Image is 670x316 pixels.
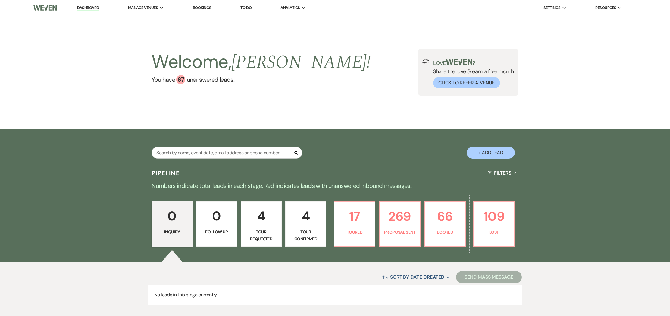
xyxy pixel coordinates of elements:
[379,269,452,285] button: Sort By Date Created
[128,5,158,11] span: Manage Venues
[200,206,233,226] p: 0
[280,5,300,11] span: Analytics
[338,229,371,235] p: Toured
[152,201,193,247] a: 0Inquiry
[429,59,515,88] div: Share the love & earn a free month.
[433,59,515,66] p: Love ?
[193,5,211,10] a: Bookings
[334,201,375,247] a: 17Toured
[543,5,561,11] span: Settings
[176,75,185,84] div: 67
[422,59,429,64] img: loud-speaker-illustration.svg
[383,206,416,226] p: 269
[467,147,515,159] button: + Add Lead
[231,49,371,76] span: [PERSON_NAME] !
[33,2,57,14] img: Weven Logo
[245,229,278,242] p: Tour Requested
[428,229,462,235] p: Booked
[77,5,99,11] a: Dashboard
[289,206,322,226] p: 4
[285,201,326,247] a: 4Tour Confirmed
[118,181,552,191] p: Numbers indicate total leads in each stage. Red indicates leads with unanswered inbound messages.
[379,201,421,247] a: 269Proposal Sent
[200,229,233,235] p: Follow Up
[382,274,389,280] span: ↑↓
[152,169,180,177] h3: Pipeline
[486,165,518,181] button: Filters
[289,229,322,242] p: Tour Confirmed
[456,271,522,283] button: Send Mass Message
[433,77,500,88] button: Click to Refer a Venue
[595,5,616,11] span: Resources
[410,274,444,280] span: Date Created
[473,201,515,247] a: 109Lost
[477,206,511,226] p: 109
[383,229,416,235] p: Proposal Sent
[424,201,466,247] a: 66Booked
[152,147,302,159] input: Search by name, event date, email address or phone number
[155,206,189,226] p: 0
[245,206,278,226] p: 4
[241,201,282,247] a: 4Tour Requested
[155,229,189,235] p: Inquiry
[152,49,371,75] h2: Welcome,
[477,229,511,235] p: Lost
[240,5,252,10] a: To Do
[152,75,371,84] a: You have 67 unanswered leads.
[196,201,237,247] a: 0Follow Up
[148,285,522,305] p: No leads in this stage currently.
[338,206,371,226] p: 17
[428,206,462,226] p: 66
[446,59,473,65] img: weven-logo-green.svg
